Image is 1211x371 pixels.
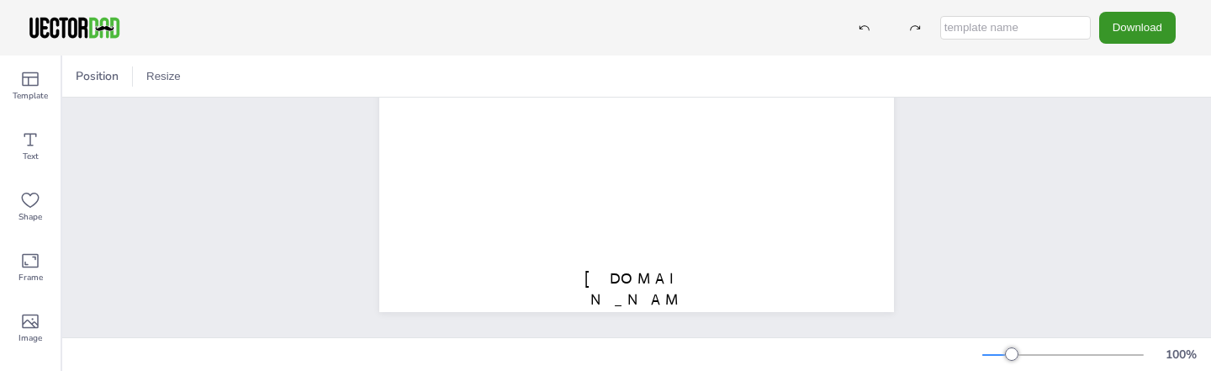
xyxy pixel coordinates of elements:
span: [DOMAIN_NAME] [584,269,689,330]
span: Text [23,150,39,163]
span: Position [72,68,122,84]
span: Template [13,89,48,103]
span: Image [19,331,42,345]
span: Frame [19,271,43,284]
span: Shape [19,210,42,224]
img: VectorDad-1.png [27,15,122,40]
div: 100 % [1161,347,1201,363]
input: template name [940,16,1091,40]
button: Download [1099,12,1176,43]
button: Resize [140,63,188,90]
